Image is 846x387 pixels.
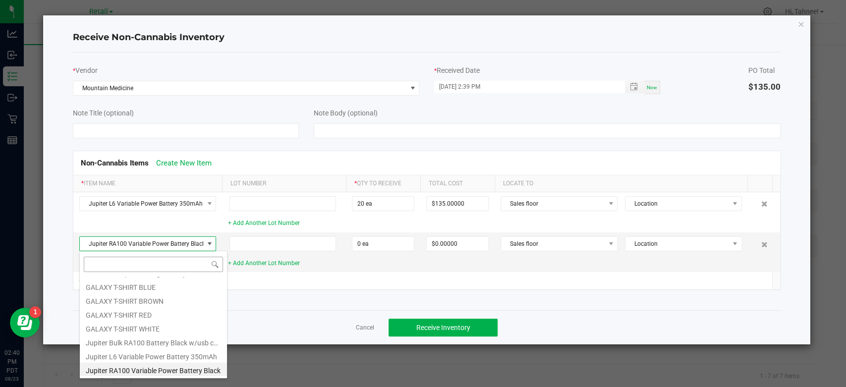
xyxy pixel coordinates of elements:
span: Sales floor [501,237,605,251]
span: Receive Inventory [416,324,470,332]
a: Create New Item [156,159,212,167]
span: Jupiter L6 Variable Power Battery 350mAh [80,197,203,211]
iframe: Resource center [10,308,40,337]
div: Vendor [73,65,419,76]
iframe: Resource center unread badge [29,306,41,318]
th: Qty to Receive [346,175,420,192]
button: Close [797,18,804,30]
span: NO DATA FOUND [625,196,742,211]
a: Cancel [355,324,374,332]
span: $135.00 [748,82,781,92]
div: Note Body (optional) [314,108,781,118]
span: Sales floor [501,197,605,211]
th: Locate To [495,175,747,192]
div: Note Title (optional) [73,108,299,118]
input: MM/dd/yyyy HH:MM a [434,81,615,93]
span: Toggle popup [625,81,644,93]
a: + Add Another Lot Number [228,260,300,267]
span: NO DATA FOUND [625,236,742,251]
span: Location [625,237,729,251]
button: Receive Inventory [389,319,498,336]
th: Item Name [73,175,222,192]
span: Jupiter RA100 Variable Power Battery Black [80,237,203,251]
span: Location [625,197,729,211]
th: Total Cost [420,175,495,192]
div: PO Total [748,65,781,76]
th: Lot Number [222,175,346,192]
div: Received Date [434,65,660,76]
span: Non-Cannabis Items [81,159,149,167]
span: Mountain Medicine [73,81,406,95]
h4: Receive Non-Cannabis Inventory [73,31,781,44]
span: Now [647,85,657,90]
a: + Add Another Lot Number [228,220,300,226]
